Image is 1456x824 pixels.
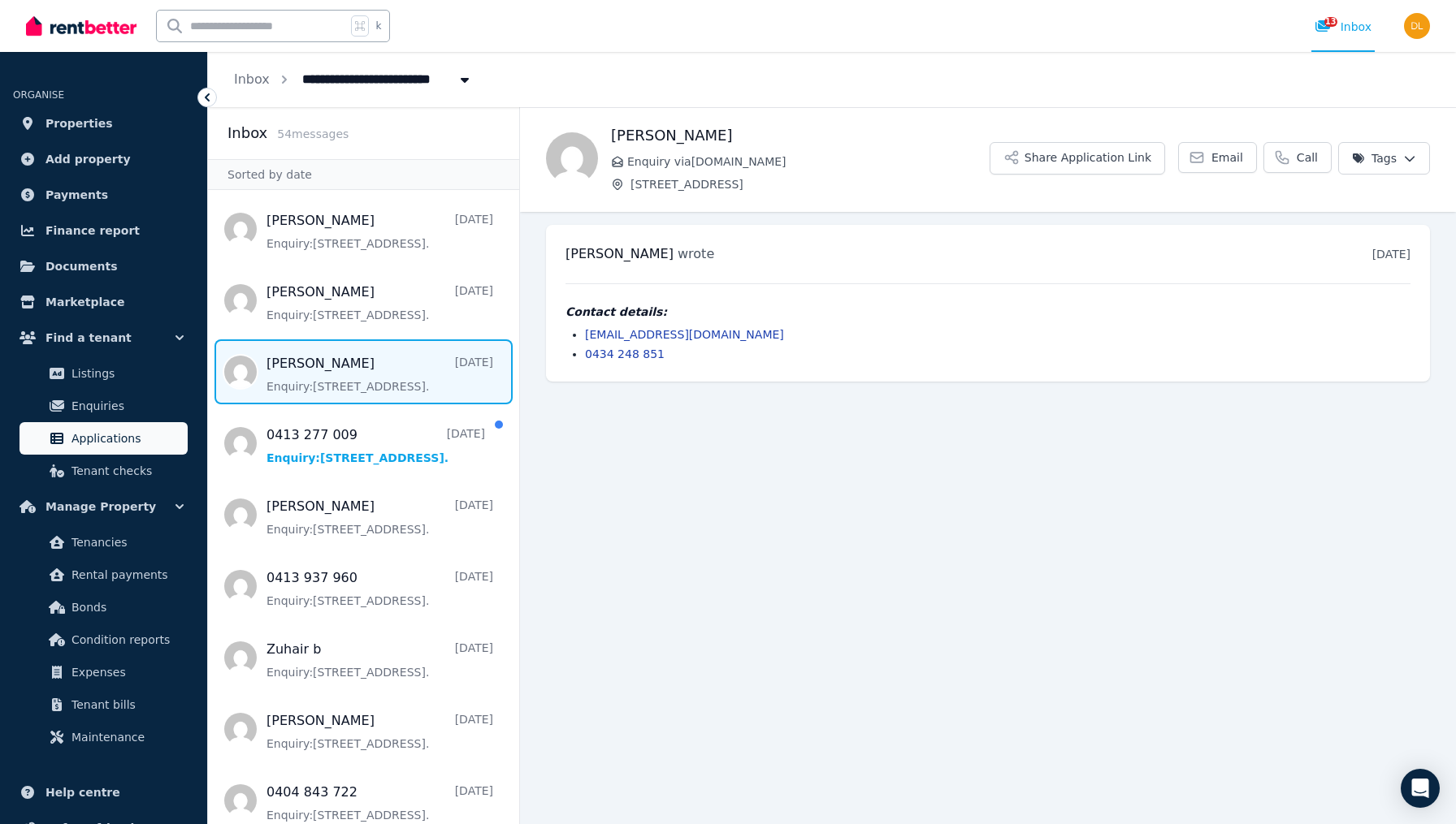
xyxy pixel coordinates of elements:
[13,143,194,175] a: Add property
[19,357,188,390] a: Listings
[71,461,181,481] span: Tenant checks
[45,292,124,312] span: Marketplace
[71,364,181,383] span: Listings
[13,179,194,211] a: Payments
[234,71,270,87] a: Inbox
[1315,19,1371,35] div: Inbox
[71,598,181,617] span: Bonds
[19,721,188,753] a: Maintenance
[1352,150,1397,166] span: Tags
[71,727,181,747] span: Maintenance
[13,286,194,318] a: Marketplace
[13,490,194,523] button: Manage Property
[45,185,108,205] span: Payments
[1404,13,1430,39] img: Diana Leach
[13,250,194,283] a: Documents
[1178,142,1257,173] a: Email
[19,390,188,422] a: Enquiries
[13,321,194,354] button: Find a tenant
[1401,769,1440,808] div: Open Intercom Messenger
[375,19,381,32] span: k
[585,328,784,341] a: [EMAIL_ADDRESS][DOMAIN_NAME]
[45,149,131,169] span: Add property
[71,396,181,416] span: Enquiries
[45,328,132,347] span: Find a tenant
[611,124,990,147] h1: [PERSON_NAME]
[266,568,493,609] a: 0413 937 960[DATE]Enquiry:[STREET_ADDRESS].
[585,347,665,360] a: 0434 248 851
[1263,142,1332,173] a: Call
[45,221,140,240] span: Finance report
[630,176,990,192] span: [STREET_ADDRESS]
[1297,149,1318,166] span: Call
[13,214,194,247] a: Finance report
[266,283,493,323] a: [PERSON_NAME][DATE]Enquiry:[STREET_ADDRESS].
[208,52,499,107] nav: Breadcrumb
[71,533,181,552] span: Tenancies
[71,429,181,448] span: Applications
[13,89,64,101] span: ORGANISE
[678,246,714,261] span: wrote
[19,591,188,623] a: Bonds
[1338,142,1430,175] button: Tags
[266,425,485,466] a: 0413 277 009[DATE]Enquiry:[STREET_ADDRESS].
[19,623,188,656] a: Condition reports
[19,526,188,559] a: Tenancies
[990,142,1165,175] button: Share Application Link
[71,630,181,649] span: Condition reports
[266,783,493,823] a: 0404 843 722[DATE]Enquiry:[STREET_ADDRESS].
[26,14,136,38] img: RentBetter
[45,257,118,276] span: Documents
[19,688,188,721] a: Tenant bills
[13,776,194,809] a: Help centre
[71,695,181,714] span: Tenant bills
[266,497,493,537] a: [PERSON_NAME][DATE]Enquiry:[STREET_ADDRESS].
[19,656,188,688] a: Expenses
[227,122,267,145] h2: Inbox
[277,127,349,140] span: 54 message s
[45,497,156,516] span: Manage Property
[546,132,598,184] img: Jeannie
[627,153,990,170] span: Enquiry via [DOMAIN_NAME]
[13,107,194,140] a: Properties
[19,559,188,591] a: Rental payments
[1372,248,1410,261] time: [DATE]
[266,211,493,252] a: [PERSON_NAME][DATE]Enquiry:[STREET_ADDRESS].
[71,662,181,682] span: Expenses
[19,422,188,455] a: Applications
[565,246,674,261] span: [PERSON_NAME]
[565,304,1410,320] h4: Contact details:
[71,565,181,585] span: Rental payments
[19,455,188,487] a: Tenant checks
[208,159,519,190] div: Sorted by date
[45,783,120,802] span: Help centre
[266,640,493,680] a: Zuhair b[DATE]Enquiry:[STREET_ADDRESS].
[266,354,493,395] a: [PERSON_NAME][DATE]Enquiry:[STREET_ADDRESS].
[1211,149,1243,166] span: Email
[45,114,113,133] span: Properties
[266,711,493,752] a: [PERSON_NAME][DATE]Enquiry:[STREET_ADDRESS].
[1324,17,1337,27] span: 13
